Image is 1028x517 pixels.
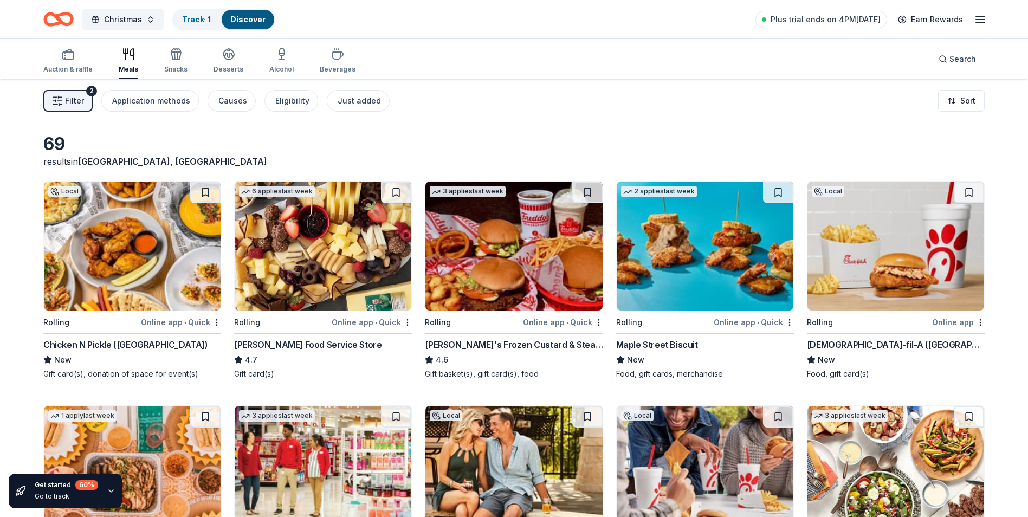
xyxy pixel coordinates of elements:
[48,410,117,422] div: 1 apply last week
[891,10,969,29] a: Earn Rewards
[338,94,381,107] div: Just added
[82,9,164,30] button: Christmas
[54,353,72,366] span: New
[771,13,881,26] span: Plus trial ends on 4PM[DATE]
[35,480,98,490] div: Get started
[245,353,257,366] span: 4.7
[172,9,275,30] button: Track· 1Discover
[75,480,98,490] div: 60 %
[425,316,451,329] div: Rolling
[119,43,138,79] button: Meals
[71,156,267,167] span: in
[218,94,247,107] div: Causes
[757,318,759,327] span: •
[239,410,315,422] div: 3 applies last week
[43,90,93,112] button: Filter2
[48,186,81,197] div: Local
[812,186,844,197] div: Local
[616,181,794,379] a: Image for Maple Street Biscuit2 applieslast weekRollingOnline app•QuickMaple Street BiscuitNewFoo...
[320,65,355,74] div: Beverages
[812,410,888,422] div: 3 applies last week
[112,94,190,107] div: Application methods
[234,181,412,379] a: Image for Gordon Food Service Store6 applieslast weekRollingOnline app•Quick[PERSON_NAME] Food Se...
[949,53,976,66] span: Search
[755,11,887,28] a: Plus trial ends on 4PM[DATE]
[43,338,208,351] div: Chicken N Pickle ([GEOGRAPHIC_DATA])
[930,48,985,70] button: Search
[234,369,412,379] div: Gift card(s)
[269,43,294,79] button: Alcohol
[101,90,199,112] button: Application methods
[932,315,985,329] div: Online app
[234,316,260,329] div: Rolling
[807,338,985,351] div: [DEMOGRAPHIC_DATA]-fil-A ([GEOGRAPHIC_DATA])
[616,316,642,329] div: Rolling
[327,90,390,112] button: Just added
[566,318,568,327] span: •
[43,133,412,155] div: 69
[65,94,84,107] span: Filter
[375,318,377,327] span: •
[44,182,221,311] img: Image for Chicken N Pickle (Grand Prairie)
[627,353,644,366] span: New
[119,65,138,74] div: Meals
[436,353,448,366] span: 4.6
[164,65,188,74] div: Snacks
[264,90,318,112] button: Eligibility
[35,492,98,501] div: Go to track
[621,410,654,421] div: Local
[230,15,266,24] a: Discover
[235,182,411,311] img: Image for Gordon Food Service Store
[425,182,602,311] img: Image for Freddy's Frozen Custard & Steakburgers
[621,186,697,197] div: 2 applies last week
[523,315,603,329] div: Online app Quick
[714,315,794,329] div: Online app Quick
[938,90,985,112] button: Sort
[43,155,412,168] div: results
[616,369,794,379] div: Food, gift cards, merchandise
[269,65,294,74] div: Alcohol
[425,338,603,351] div: [PERSON_NAME]'s Frozen Custard & Steakburgers
[214,65,243,74] div: Desserts
[960,94,975,107] span: Sort
[807,316,833,329] div: Rolling
[818,353,835,366] span: New
[214,43,243,79] button: Desserts
[425,369,603,379] div: Gift basket(s), gift card(s), food
[807,181,985,379] a: Image for Chick-fil-A (Dallas Frankford Road)LocalRollingOnline app[DEMOGRAPHIC_DATA]-fil-A ([GEO...
[43,316,69,329] div: Rolling
[208,90,256,112] button: Causes
[164,43,188,79] button: Snacks
[239,186,315,197] div: 6 applies last week
[275,94,309,107] div: Eligibility
[430,410,462,421] div: Local
[807,369,985,379] div: Food, gift card(s)
[182,15,211,24] a: Track· 1
[616,338,698,351] div: Maple Street Biscuit
[430,186,506,197] div: 3 applies last week
[320,43,355,79] button: Beverages
[332,315,412,329] div: Online app Quick
[617,182,793,311] img: Image for Maple Street Biscuit
[104,13,142,26] span: Christmas
[234,338,382,351] div: [PERSON_NAME] Food Service Store
[184,318,186,327] span: •
[425,181,603,379] a: Image for Freddy's Frozen Custard & Steakburgers3 applieslast weekRollingOnline app•Quick[PERSON_...
[43,43,93,79] button: Auction & raffle
[86,86,97,96] div: 2
[43,181,221,379] a: Image for Chicken N Pickle (Grand Prairie)LocalRollingOnline app•QuickChicken N Pickle ([GEOGRAPH...
[807,182,984,311] img: Image for Chick-fil-A (Dallas Frankford Road)
[141,315,221,329] div: Online app Quick
[43,369,221,379] div: Gift card(s), donation of space for event(s)
[43,65,93,74] div: Auction & raffle
[43,7,74,32] a: Home
[78,156,267,167] span: [GEOGRAPHIC_DATA], [GEOGRAPHIC_DATA]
